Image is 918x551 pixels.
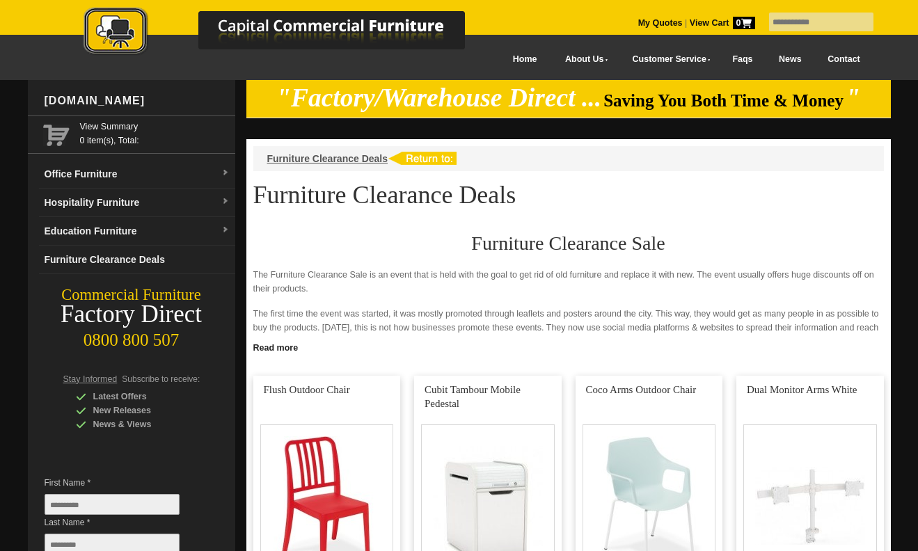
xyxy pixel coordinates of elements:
a: Faqs [720,44,766,75]
div: New Releases [76,404,208,417]
img: Capital Commercial Furniture Logo [45,7,532,58]
span: 0 [733,17,755,29]
a: Contact [814,44,873,75]
a: Click to read more [246,337,891,355]
div: News & Views [76,417,208,431]
h1: Furniture Clearance Deals [253,182,884,208]
span: Stay Informed [63,374,118,384]
a: Capital Commercial Furniture Logo [45,7,532,62]
div: Factory Direct [28,305,235,324]
div: Latest Offers [76,390,208,404]
a: Customer Service [617,44,719,75]
img: dropdown [221,198,230,206]
div: [DOMAIN_NAME] [39,80,235,122]
em: "Factory/Warehouse Direct ... [276,83,601,112]
a: View Summary [80,120,230,134]
img: dropdown [221,169,230,177]
div: Commercial Furniture [28,285,235,305]
span: First Name * [45,476,200,490]
a: My Quotes [638,18,683,28]
span: Saving You Both Time & Money [603,91,844,110]
div: 0800 800 507 [28,324,235,350]
img: return to [388,152,457,165]
em: " [846,83,860,112]
strong: View Cart [690,18,755,28]
span: 0 item(s), Total: [80,120,230,145]
a: Office Furnituredropdown [39,160,235,189]
h2: Furniture Clearance Sale [253,233,884,254]
p: The Furniture Clearance Sale is an event that is held with the goal to get rid of old furniture a... [253,268,884,296]
a: About Us [550,44,617,75]
a: Furniture Clearance Deals [267,153,388,164]
a: News [766,44,814,75]
img: dropdown [221,226,230,234]
a: View Cart0 [687,18,754,28]
p: The first time the event was started, it was mostly promoted through leaflets and posters around ... [253,307,884,349]
a: Education Furnituredropdown [39,217,235,246]
span: Subscribe to receive: [122,374,200,384]
a: Furniture Clearance Deals [39,246,235,274]
a: Hospitality Furnituredropdown [39,189,235,217]
span: Last Name * [45,516,200,529]
input: First Name * [45,494,180,515]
